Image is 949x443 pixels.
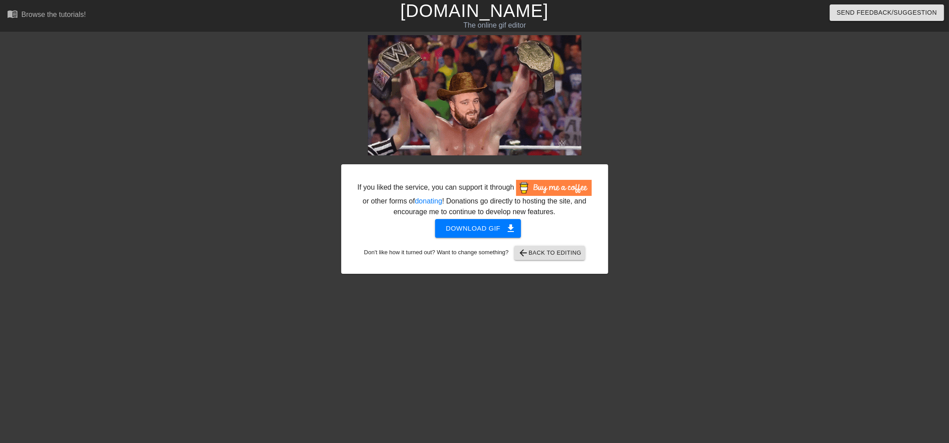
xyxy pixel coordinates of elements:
[514,246,585,260] button: Back to Editing
[505,223,516,234] span: get_app
[415,197,442,205] a: donating
[21,11,86,18] div: Browse the tutorials!
[518,248,582,258] span: Back to Editing
[321,20,669,31] div: The online gif editor
[516,180,592,196] img: Buy Me A Coffee
[518,248,529,258] span: arrow_back
[400,1,549,20] a: [DOMAIN_NAME]
[428,224,521,232] a: Download gif
[7,8,18,19] span: menu_book
[357,180,593,217] div: If you liked the service, you can support it through or other forms of ! Donations go directly to...
[837,7,937,18] span: Send Feedback/Suggestion
[368,35,582,155] img: NUg1II02.gif
[830,4,944,21] button: Send Feedback/Suggestion
[355,246,594,260] div: Don't like how it turned out? Want to change something?
[7,8,86,22] a: Browse the tutorials!
[435,219,521,238] button: Download gif
[446,223,510,234] span: Download gif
